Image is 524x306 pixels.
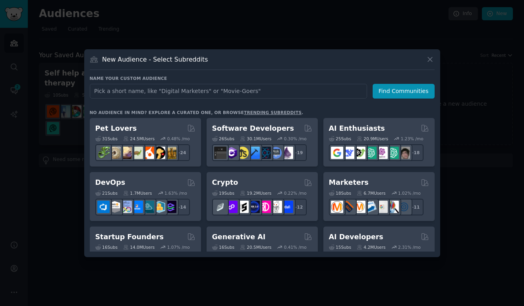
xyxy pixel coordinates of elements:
img: GoogleGeminiAI [331,147,343,159]
img: chatgpt_prompts_ [387,147,399,159]
div: 1.07 % /mo [167,244,190,250]
img: content_marketing [331,201,343,213]
img: reactnative [259,147,271,159]
img: azuredevops [97,201,110,213]
div: 19.2M Users [240,190,271,196]
h2: Startup Founders [95,232,164,242]
img: Emailmarketing [364,201,377,213]
img: MarketingResearch [387,201,399,213]
img: defi_ [281,201,293,213]
button: Find Communities [373,84,435,99]
img: cockatiel [142,147,154,159]
h2: Pet Lovers [95,124,137,134]
div: + 14 [173,199,190,215]
img: PlatformEngineers [164,201,176,213]
img: dogbreed [164,147,176,159]
div: 0.22 % /mo [284,190,307,196]
img: bigseo [342,201,354,213]
img: software [214,147,226,159]
img: defiblockchain [259,201,271,213]
h2: Marketers [329,178,369,188]
div: 14.0M Users [123,244,155,250]
img: PetAdvice [153,147,165,159]
img: csharp [225,147,238,159]
img: chatgpt_promptDesign [364,147,377,159]
div: 20.9M Users [357,136,388,141]
div: + 11 [407,199,423,215]
div: 18 Sub s [329,190,351,196]
div: + 18 [407,144,423,161]
div: 25 Sub s [329,136,351,141]
div: 19 Sub s [212,190,234,196]
img: OpenAIDev [375,147,388,159]
div: 21 Sub s [95,190,118,196]
div: 16 Sub s [212,244,234,250]
img: elixir [281,147,293,159]
h2: AI Developers [329,232,383,242]
div: 2.31 % /mo [398,244,421,250]
h3: Name your custom audience [90,76,435,81]
div: 20.5M Users [240,244,271,250]
img: leopardgeckos [120,147,132,159]
div: 26 Sub s [212,136,234,141]
img: aws_cdk [153,201,165,213]
input: Pick a short name, like "Digital Marketers" or "Movie-Goers" [90,84,367,99]
img: OnlineMarketing [398,201,410,213]
img: CryptoNews [270,201,282,213]
img: 0xPolygon [225,201,238,213]
img: AskComputerScience [270,147,282,159]
h2: DevOps [95,178,126,188]
img: AItoolsCatalog [353,147,365,159]
div: + 12 [290,199,307,215]
img: DeepSeek [342,147,354,159]
div: + 24 [173,144,190,161]
img: Docker_DevOps [120,201,132,213]
h2: Crypto [212,178,238,188]
div: 4.2M Users [357,244,386,250]
div: 1.63 % /mo [164,190,187,196]
div: 1.7M Users [123,190,152,196]
h2: AI Enthusiasts [329,124,385,134]
div: 0.30 % /mo [284,136,307,141]
div: 1.02 % /mo [398,190,421,196]
h2: Generative AI [212,232,266,242]
h2: Software Developers [212,124,294,134]
div: 31 Sub s [95,136,118,141]
div: 1.23 % /mo [401,136,423,141]
img: web3 [247,201,260,213]
img: ethfinance [214,201,226,213]
img: googleads [375,201,388,213]
img: ArtificalIntelligence [398,147,410,159]
img: AWS_Certified_Experts [108,201,121,213]
img: herpetology [97,147,110,159]
img: DevOpsLinks [131,201,143,213]
img: AskMarketing [353,201,365,213]
div: 6.7M Users [357,190,386,196]
img: platformengineering [142,201,154,213]
img: learnjavascript [236,147,249,159]
img: ballpython [108,147,121,159]
div: + 19 [290,144,307,161]
div: 0.48 % /mo [167,136,190,141]
div: 16 Sub s [95,244,118,250]
img: turtle [131,147,143,159]
a: trending subreddits [244,110,302,115]
img: iOSProgramming [247,147,260,159]
div: 24.5M Users [123,136,155,141]
div: 0.41 % /mo [284,244,307,250]
div: 30.1M Users [240,136,271,141]
h3: New Audience - Select Subreddits [102,55,208,64]
div: No audience in mind? Explore a curated one, or browse . [90,110,304,115]
div: 15 Sub s [329,244,351,250]
img: ethstaker [236,201,249,213]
